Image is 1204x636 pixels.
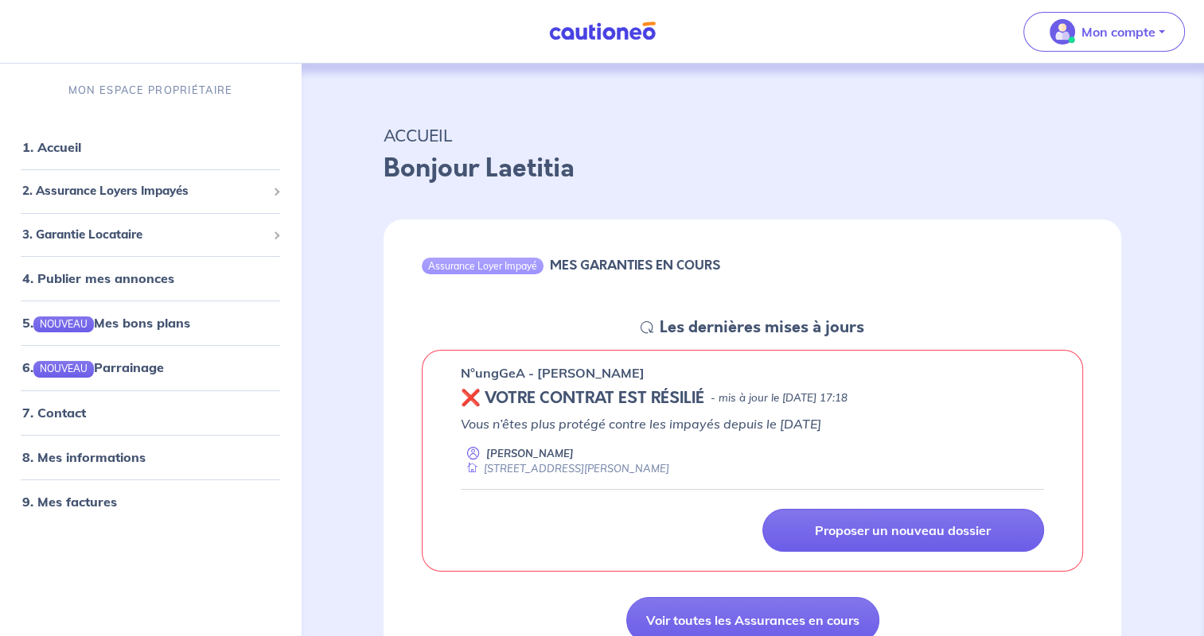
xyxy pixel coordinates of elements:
[1081,22,1155,41] p: Mon compte
[6,441,294,473] div: 8. Mes informations
[6,131,294,163] div: 1. Accueil
[711,390,847,406] p: - mis à jour le [DATE] 17:18
[6,486,294,518] div: 9. Mes factures
[22,270,174,286] a: 4. Publier mes annonces
[6,397,294,429] div: 7. Contact
[22,139,81,155] a: 1. Accueil
[22,494,117,510] a: 9. Mes factures
[68,83,232,98] p: MON ESPACE PROPRIÉTAIRE
[486,446,574,461] p: [PERSON_NAME]
[6,262,294,294] div: 4. Publier mes annonces
[6,351,294,383] div: 6.NOUVEAUParrainage
[543,21,662,41] img: Cautioneo
[1023,12,1185,52] button: illu_account_valid_menu.svgMon compte
[6,219,294,250] div: 3. Garantie Locataire
[384,121,1121,149] p: ACCUEIL
[461,414,1044,433] p: Vous n’êtes plus protégé contre les impayés depuis le [DATE]
[762,509,1044,552] a: Proposer un nouveau dossier
[461,389,1044,408] div: state: REVOKED, Context: NEW,MAYBE-CERTIFICATE,RELATIONSHIP,LESSOR-DOCUMENTS
[461,389,704,408] h5: ❌ VOTRE CONTRAT EST RÉSILIÉ
[22,449,146,465] a: 8. Mes informations
[422,258,544,273] div: Assurance Loyer Impayé
[22,226,267,244] span: 3. Garantie Locataire
[22,405,86,421] a: 7. Contact
[461,461,669,476] div: [STREET_ADDRESS][PERSON_NAME]
[660,318,864,337] h5: Les dernières mises à jours
[1050,19,1075,45] img: illu_account_valid_menu.svg
[6,307,294,339] div: 5.NOUVEAUMes bons plans
[22,359,164,375] a: 6.NOUVEAUParrainage
[22,182,267,200] span: 2. Assurance Loyers Impayés
[461,363,645,382] p: n°ungGeA - [PERSON_NAME]
[6,176,294,207] div: 2. Assurance Loyers Impayés
[815,522,991,538] p: Proposer un nouveau dossier
[22,315,190,331] a: 5.NOUVEAUMes bons plans
[550,258,720,273] h6: MES GARANTIES EN COURS
[384,149,1121,188] p: Bonjour Laetitia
